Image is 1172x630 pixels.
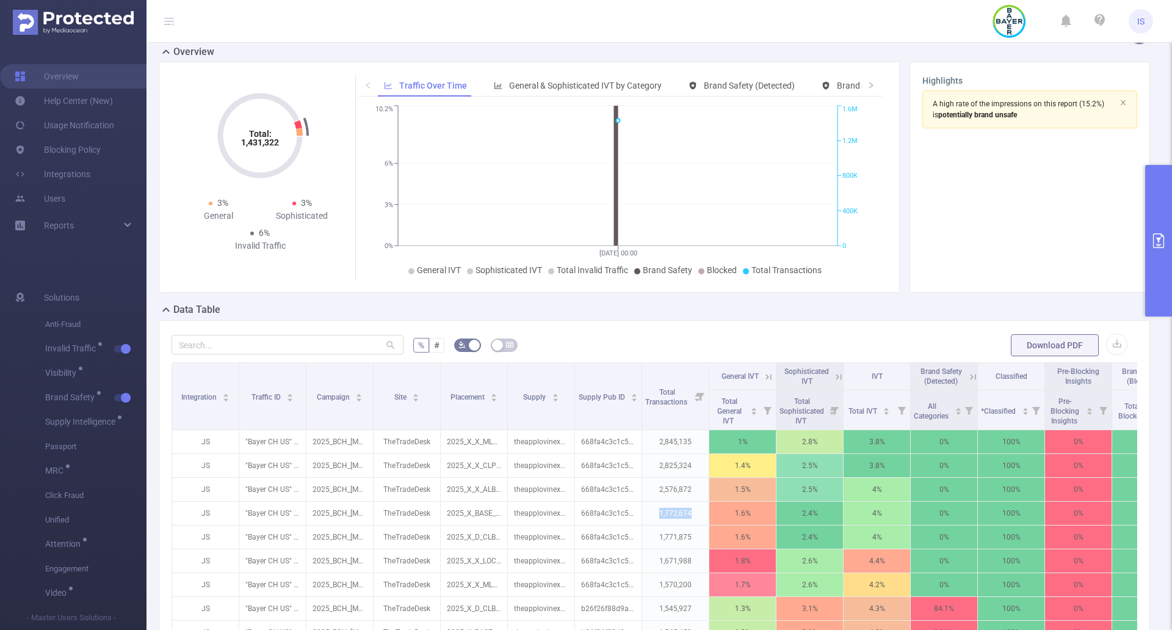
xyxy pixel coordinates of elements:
a: Help Center (New) [15,89,113,113]
p: 2025_BCH_[MEDICAL_DATA] [262882] [306,573,373,596]
p: 2025_BCH_[MEDICAL_DATA]-Base [262332] [306,526,373,549]
span: (15.2%) [933,100,1104,119]
span: Total Invalid Traffic [557,265,628,275]
p: 0% [911,454,977,477]
p: TheTradeDesk [374,573,440,596]
span: 3% [217,198,228,208]
i: icon: caret-down [751,410,758,414]
p: 2025_X_D_CLB_D_X_Al_P_TTD_320x50 [9088798] [441,597,507,620]
b: potentially brand unsafe [938,111,1017,119]
i: icon: close [1120,99,1127,106]
p: 0% [1045,549,1112,573]
p: 668fa4c3c1c5a7032115e92f12298156 [575,478,642,501]
span: Supply Intelligence [45,417,120,426]
p: 2025_X_X_LOC_D_X_Al_P_TTD_320x50 [9116037] [441,549,507,573]
p: "Bayer CH US" [15209] [239,549,306,573]
i: icon: caret-up [223,392,230,395]
tspan: 0% [385,242,393,250]
p: TheTradeDesk [374,454,440,477]
i: icon: caret-up [955,406,961,409]
span: IVT [872,372,883,381]
p: theapplovinexchange [508,597,574,620]
img: Protected Media [13,10,134,35]
p: 0% [1045,573,1112,596]
span: Traffic ID [251,393,283,401]
p: 2.4% [776,502,843,525]
p: 1% [709,430,776,453]
p: 100% [978,549,1044,573]
p: 100% [978,478,1044,501]
p: 2025_BCH_[MEDICAL_DATA]-Base [262332] [306,502,373,525]
i: icon: caret-up [751,406,758,409]
i: icon: caret-down [356,397,363,400]
p: 0% [1045,526,1112,549]
span: Total Transactions [751,265,822,275]
i: icon: caret-up [413,392,419,395]
p: TheTradeDesk [374,430,440,453]
i: icon: caret-up [491,392,497,395]
p: 1.5% [709,478,776,501]
span: Unified [45,508,146,532]
p: theapplovinexchange [508,454,574,477]
i: icon: caret-down [631,397,638,400]
span: 6% [259,228,270,238]
p: 2025_X_D_CLB_D_X_Al_P_TTD_320x50 [9088798] [441,526,507,549]
tspan: 800K [842,172,858,180]
div: Sort [1022,406,1029,413]
i: icon: caret-down [287,397,294,400]
p: 0% [1045,502,1112,525]
p: 0% [911,430,977,453]
button: Download PDF [1011,334,1099,356]
i: icon: caret-down [552,397,559,400]
i: icon: left [364,81,372,89]
tspan: 3% [385,201,393,209]
p: 4.3% [844,597,910,620]
span: *Classified [981,407,1018,416]
p: 2025_X_X_CLP_D_X_Al_P_TTD_320x50 [9065433] [441,454,507,477]
span: Brand Safety (Detected) [704,81,795,90]
p: 0% [1045,478,1112,501]
p: JS [172,430,239,453]
p: 668fa4c3c1c5a7032115e92f12298156 [575,430,642,453]
p: "Bayer CH US" [15209] [239,502,306,525]
p: 2.5% [776,454,843,477]
div: General [176,210,260,222]
span: Brand Safety (Blocked) [837,81,924,90]
span: Total IVT [848,407,879,416]
i: icon: table [506,341,513,348]
span: General IVT [417,265,461,275]
i: Filter menu [692,363,709,430]
tspan: 1.6M [842,106,858,114]
div: Sort [955,406,962,413]
p: 2025_BCH_[MEDICAL_DATA] [263072] [306,549,373,573]
span: Sophisticated IVT [784,367,829,386]
tspan: 400K [842,207,858,215]
span: Brand Safety (Blocked) [1122,367,1163,386]
p: 0% [1045,430,1112,453]
i: icon: caret-up [1022,406,1029,409]
p: 2.8% [776,430,843,453]
i: icon: caret-up [631,392,638,395]
p: 0% [911,526,977,549]
div: Sort [750,406,758,413]
p: "Bayer CH US" [15209] [239,573,306,596]
p: 100% [978,597,1044,620]
p: JS [172,573,239,596]
p: 2025_BCH_[MEDICAL_DATA] [259066] [306,478,373,501]
p: 1.3% [709,597,776,620]
p: 4% [844,526,910,549]
p: 0% [1045,597,1112,620]
p: TheTradeDesk [374,597,440,620]
p: TheTradeDesk [374,526,440,549]
p: 3.1% [776,597,843,620]
p: "Bayer CH US" [15209] [239,597,306,620]
span: General & Sophisticated IVT by Category [509,81,662,90]
p: 1,545,927 [642,597,709,620]
p: JS [172,526,239,549]
span: Invalid Traffic [45,344,100,353]
tspan: 1.2M [842,137,858,145]
tspan: 6% [385,159,393,167]
p: JS [172,549,239,573]
p: 1.6% [709,502,776,525]
p: 668fa4c3c1c5a7032115e92f12298156 [575,549,642,573]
